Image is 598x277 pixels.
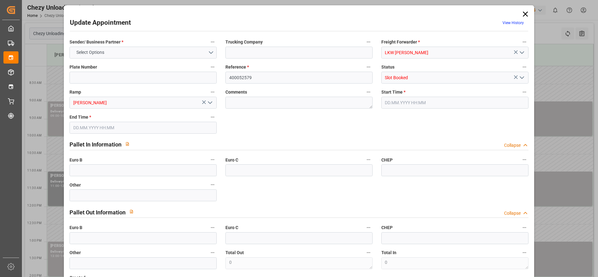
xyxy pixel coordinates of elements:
button: Euro C [364,156,373,164]
button: Other [209,181,217,189]
span: Euro B [70,157,82,163]
span: Start Time [381,89,405,95]
span: Euro C [225,157,238,163]
button: View description [126,206,137,218]
button: Sender/ Business Partner * [209,38,217,46]
button: open menu [70,47,217,59]
span: Euro B [70,224,82,231]
span: Ramp [70,89,81,95]
span: Comments [225,89,247,95]
button: Total In [520,249,528,257]
button: Total Out [364,249,373,257]
button: Reference * [364,63,373,71]
button: End Time * [209,113,217,121]
textarea: 0 [381,257,528,269]
div: Collapse [504,210,521,217]
textarea: 0 [225,257,373,269]
button: Euro C [364,223,373,232]
input: Type to search/select [381,72,528,84]
button: CHEP [520,156,528,164]
button: Status [520,63,528,71]
span: Other [70,182,81,188]
h2: Pallet Out Information [70,208,126,217]
button: Euro B [209,156,217,164]
span: CHEP [381,157,393,163]
input: DD.MM.YYYY HH:MM [381,97,528,109]
span: End Time [70,114,91,121]
span: Status [381,64,394,70]
input: DD.MM.YYYY HH:MM [70,122,217,134]
h2: Pallet In Information [70,140,121,149]
span: Reference [225,64,249,70]
span: Total Out [225,249,244,256]
button: Plate Number [209,63,217,71]
h2: Update Appointment [70,18,131,28]
span: Select Options [73,49,107,56]
a: View History [503,21,524,25]
button: open menu [517,73,526,83]
button: CHEP [520,223,528,232]
span: Freight Forwarder [381,39,420,45]
button: Freight Forwarder * [520,38,528,46]
div: Collapse [504,142,521,149]
span: Trucking Company [225,39,263,45]
button: Euro B [209,223,217,232]
button: open menu [517,48,526,58]
button: View description [121,138,133,150]
span: Sender/ Business Partner [70,39,123,45]
button: open menu [205,98,214,108]
button: Start Time * [520,88,528,96]
input: Type to search/select [70,97,217,109]
span: CHEP [381,224,393,231]
span: Euro C [225,224,238,231]
span: Plate Number [70,64,97,70]
button: Ramp [209,88,217,96]
button: Trucking Company [364,38,373,46]
button: Other [209,249,217,257]
span: Other [70,249,81,256]
button: Comments [364,88,373,96]
span: Total In [381,249,396,256]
